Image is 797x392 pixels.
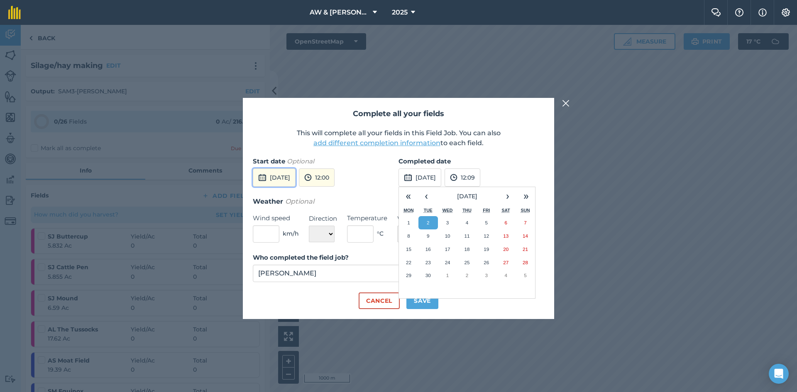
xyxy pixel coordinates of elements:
[517,187,535,205] button: »
[435,187,499,205] button: [DATE]
[417,187,435,205] button: ‹
[496,256,516,269] button: 27 September 2025
[418,269,438,282] button: 30 September 2025
[427,220,429,225] abbr: 2 September 2025
[397,214,438,224] label: Weather
[445,168,480,187] button: 12:09
[399,269,418,282] button: 29 September 2025
[457,229,477,243] button: 11 September 2025
[484,233,489,239] abbr: 12 September 2025
[445,260,450,265] abbr: 24 September 2025
[304,173,312,183] img: svg+xml;base64,PD94bWwgdmVyc2lvbj0iMS4wIiBlbmNvZGluZz0idXRmLTgiPz4KPCEtLSBHZW5lcmF0b3I6IEFkb2JlIE...
[523,246,528,252] abbr: 21 September 2025
[285,197,314,205] em: Optional
[399,216,418,229] button: 1 September 2025
[399,187,417,205] button: «
[8,6,21,19] img: fieldmargin Logo
[462,208,472,213] abbr: Thursday
[457,192,477,200] span: [DATE]
[477,256,496,269] button: 26 September 2025
[253,128,544,148] p: This will complete all your fields in this Field Job. You can also to each field.
[406,273,411,278] abbr: 29 September 2025
[504,273,507,278] abbr: 4 October 2025
[287,157,314,165] em: Optional
[734,8,744,17] img: A question mark icon
[477,269,496,282] button: 3 October 2025
[418,229,438,243] button: 9 September 2025
[483,208,490,213] abbr: Friday
[562,98,570,108] img: svg+xml;base64,PHN2ZyB4bWxucz0iaHR0cDovL3d3dy53My5vcmcvMjAwMC9zdmciIHdpZHRoPSIyMiIgaGVpZ2h0PSIzMC...
[496,229,516,243] button: 13 September 2025
[450,173,457,183] img: svg+xml;base64,PD94bWwgdmVyc2lvbj0iMS4wIiBlbmNvZGluZz0idXRmLTgiPz4KPCEtLSBHZW5lcmF0b3I6IEFkb2JlIE...
[313,138,440,148] button: add different completion information
[477,216,496,229] button: 5 September 2025
[406,260,411,265] abbr: 22 September 2025
[283,229,299,238] span: km/h
[406,246,411,252] abbr: 15 September 2025
[445,246,450,252] abbr: 17 September 2025
[466,220,468,225] abbr: 4 September 2025
[484,246,489,252] abbr: 19 September 2025
[392,7,408,17] span: 2025
[438,256,457,269] button: 24 September 2025
[503,260,509,265] abbr: 27 September 2025
[418,243,438,256] button: 16 September 2025
[504,220,507,225] abbr: 6 September 2025
[496,216,516,229] button: 6 September 2025
[521,208,530,213] abbr: Sunday
[309,214,337,224] label: Direction
[758,7,767,17] img: svg+xml;base64,PHN2ZyB4bWxucz0iaHR0cDovL3d3dy53My5vcmcvMjAwMC9zdmciIHdpZHRoPSIxNyIgaGVpZ2h0PSIxNy...
[524,273,526,278] abbr: 5 October 2025
[359,292,400,309] button: Cancel
[496,243,516,256] button: 20 September 2025
[403,208,414,213] abbr: Monday
[438,243,457,256] button: 17 September 2025
[399,256,418,269] button: 22 September 2025
[407,233,410,239] abbr: 8 September 2025
[516,229,535,243] button: 14 September 2025
[310,7,369,17] span: AW & [PERSON_NAME] & Son
[253,108,544,120] h2: Complete all your fields
[457,243,477,256] button: 18 September 2025
[425,273,431,278] abbr: 30 September 2025
[438,229,457,243] button: 10 September 2025
[516,256,535,269] button: 28 September 2025
[464,260,469,265] abbr: 25 September 2025
[424,208,433,213] abbr: Tuesday
[253,253,349,261] strong: Who completed the field job?
[446,220,449,225] abbr: 3 September 2025
[398,157,451,165] strong: Completed date
[781,8,791,17] img: A cog icon
[485,220,488,225] abbr: 5 September 2025
[425,246,431,252] abbr: 16 September 2025
[503,246,509,252] abbr: 20 September 2025
[399,243,418,256] button: 15 September 2025
[503,233,509,239] abbr: 13 September 2025
[425,260,431,265] abbr: 23 September 2025
[523,260,528,265] abbr: 28 September 2025
[477,229,496,243] button: 12 September 2025
[446,273,449,278] abbr: 1 October 2025
[464,233,469,239] abbr: 11 September 2025
[484,260,489,265] abbr: 26 September 2025
[457,269,477,282] button: 2 October 2025
[404,173,412,183] img: svg+xml;base64,PD94bWwgdmVyc2lvbj0iMS4wIiBlbmNvZGluZz0idXRmLTgiPz4KPCEtLSBHZW5lcmF0b3I6IEFkb2JlIE...
[769,364,789,384] div: Open Intercom Messenger
[516,216,535,229] button: 7 September 2025
[253,213,299,223] label: Wind speed
[457,216,477,229] button: 4 September 2025
[516,269,535,282] button: 5 October 2025
[258,173,266,183] img: svg+xml;base64,PD94bWwgdmVyc2lvbj0iMS4wIiBlbmNvZGluZz0idXRmLTgiPz4KPCEtLSBHZW5lcmF0b3I6IEFkb2JlIE...
[347,213,387,223] label: Temperature
[477,243,496,256] button: 19 September 2025
[443,208,453,213] abbr: Wednesday
[418,216,438,229] button: 2 September 2025
[438,216,457,229] button: 3 September 2025
[253,196,544,207] h3: Weather
[407,220,410,225] abbr: 1 September 2025
[502,208,510,213] abbr: Saturday
[516,243,535,256] button: 21 September 2025
[418,256,438,269] button: 23 September 2025
[485,273,488,278] abbr: 3 October 2025
[398,168,441,187] button: [DATE]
